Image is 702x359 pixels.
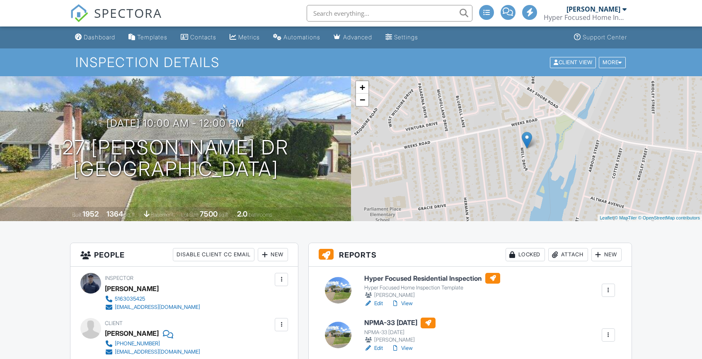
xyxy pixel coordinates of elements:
input: Search everything... [307,5,472,22]
a: [EMAIL_ADDRESS][DOMAIN_NAME] [105,348,200,356]
div: Metrics [238,34,260,41]
div: Client View [550,57,596,68]
div: Hyper Focused Home Inspection Template [364,284,500,291]
div: Advanced [343,34,372,41]
span: Built [72,212,81,218]
span: sq. ft. [124,212,136,218]
a: Edit [364,299,383,308]
div: 5163035425 [115,296,145,302]
h3: People [70,243,298,267]
span: Inspector [105,275,133,281]
div: [PERSON_NAME] [105,282,159,295]
div: NPMA-33 [DATE] [364,329,436,336]
span: SPECTORA [94,4,162,22]
span: Client [105,320,123,326]
div: [PHONE_NUMBER] [115,340,160,347]
a: 5163035425 [105,295,200,303]
div: 1952 [82,210,99,218]
h6: Hyper Focused Residential Inspection [364,273,500,284]
a: © OpenStreetMap contributors [638,215,700,220]
a: [EMAIL_ADDRESS][DOMAIN_NAME] [105,303,200,311]
div: [EMAIL_ADDRESS][DOMAIN_NAME] [115,349,200,355]
a: View [391,299,413,308]
a: © MapTiler [615,215,637,220]
a: Support Center [571,30,630,45]
a: SPECTORA [70,11,162,29]
div: 1364 [107,210,123,218]
a: Hyper Focused Residential Inspection Hyper Focused Home Inspection Template [PERSON_NAME] [364,273,500,299]
div: Settings [394,34,418,41]
div: Automations [283,34,320,41]
a: [PHONE_NUMBER] [105,340,200,348]
a: Metrics [226,30,263,45]
div: More [599,57,626,68]
div: New [591,248,622,261]
div: Support Center [583,34,627,41]
a: Leaflet [600,215,613,220]
div: 7500 [200,210,218,218]
div: Locked [506,248,545,261]
a: Zoom out [356,94,368,106]
div: [PERSON_NAME] [364,291,500,299]
div: Disable Client CC Email [173,248,254,261]
a: Contacts [177,30,220,45]
span: basement [151,212,173,218]
div: New [258,248,288,261]
h1: 27 [PERSON_NAME] Dr [GEOGRAPHIC_DATA] [62,137,289,181]
span: sq.ft. [219,212,229,218]
a: Settings [382,30,421,45]
a: Templates [125,30,171,45]
div: [EMAIL_ADDRESS][DOMAIN_NAME] [115,304,200,311]
a: Advanced [330,30,375,45]
a: NPMA-33 [DATE] NPMA-33 [DATE] [PERSON_NAME] [364,318,436,344]
div: Dashboard [84,34,115,41]
div: [PERSON_NAME] [364,336,436,344]
h3: Reports [309,243,632,267]
h6: NPMA-33 [DATE] [364,318,436,328]
div: [PERSON_NAME] [566,5,620,13]
h3: [DATE] 10:00 am - 12:00 pm [107,118,244,129]
div: Contacts [190,34,216,41]
div: [PERSON_NAME] [105,327,159,340]
a: Automations (Advanced) [270,30,324,45]
div: | [598,214,702,222]
div: Templates [137,34,167,41]
span: Lot Size [181,212,198,218]
a: View [391,344,413,352]
div: Attach [548,248,588,261]
div: 2.0 [237,210,247,218]
h1: Inspection Details [75,55,627,70]
a: Edit [364,344,383,352]
img: The Best Home Inspection Software - Spectora [70,4,88,22]
a: Zoom in [356,81,368,94]
span: bathrooms [249,212,272,218]
a: Dashboard [72,30,119,45]
div: Hyper Focused Home Inspections [544,13,627,22]
a: Client View [549,59,598,65]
